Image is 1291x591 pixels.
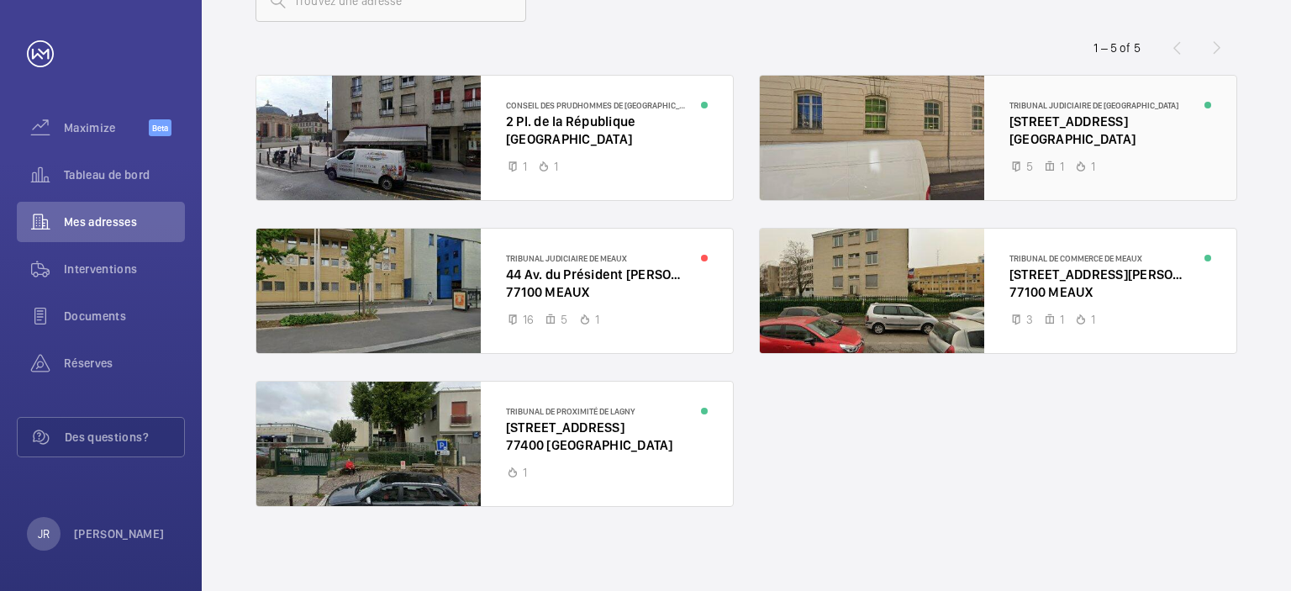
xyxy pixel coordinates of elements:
span: Interventions [64,261,185,277]
span: Tableau de bord [64,166,185,183]
span: Maximize [64,119,149,136]
span: Mes adresses [64,214,185,230]
span: Des questions? [65,429,184,446]
span: Documents [64,308,185,325]
p: JR [38,525,50,542]
div: 1 – 5 of 5 [1093,40,1141,56]
span: Beta [149,119,171,136]
p: [PERSON_NAME] [74,525,165,542]
span: Réserves [64,355,185,372]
